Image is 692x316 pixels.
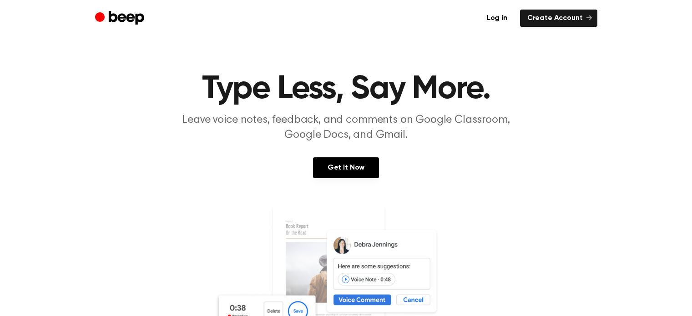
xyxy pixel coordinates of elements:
[313,157,379,178] a: Get It Now
[95,10,146,27] a: Beep
[480,10,515,27] a: Log in
[113,73,579,105] h1: Type Less, Say More.
[172,113,521,143] p: Leave voice notes, feedback, and comments on Google Classroom, Google Docs, and Gmail.
[520,10,597,27] a: Create Account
